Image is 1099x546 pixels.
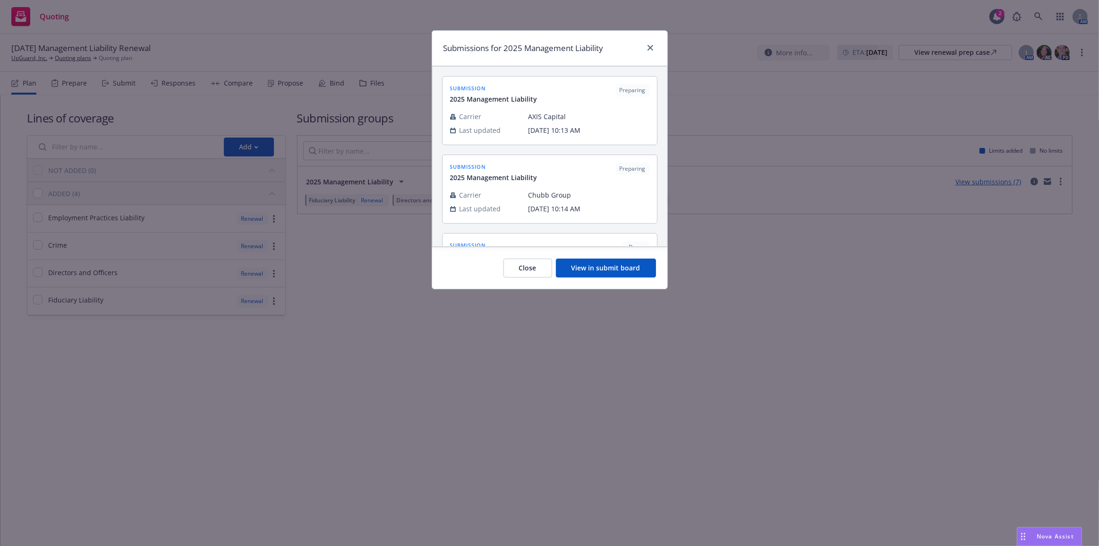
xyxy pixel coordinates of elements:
[460,204,501,214] span: Last updated
[1037,532,1074,540] span: Nova Assist
[528,112,649,121] span: AXIS Capital
[450,173,537,182] span: 2025 Management Liability
[460,112,482,121] span: Carrier
[503,259,552,277] button: Close
[1017,527,1082,546] button: Nova Assist
[450,241,537,249] span: submission
[620,86,646,95] span: Preparing
[627,243,646,251] span: Done
[450,163,537,171] span: submission
[528,190,649,200] span: Chubb Group
[450,84,537,92] span: submission
[528,204,649,214] span: [DATE] 10:14 AM
[556,259,656,277] button: View in submit board
[443,42,604,54] h1: Submissions for 2025 Management Liability
[645,42,656,53] a: close
[620,165,646,173] span: Preparing
[460,125,501,135] span: Last updated
[460,190,482,200] span: Carrier
[1017,528,1029,546] div: Drag to move
[528,125,649,135] span: [DATE] 10:13 AM
[450,94,537,104] span: 2025 Management Liability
